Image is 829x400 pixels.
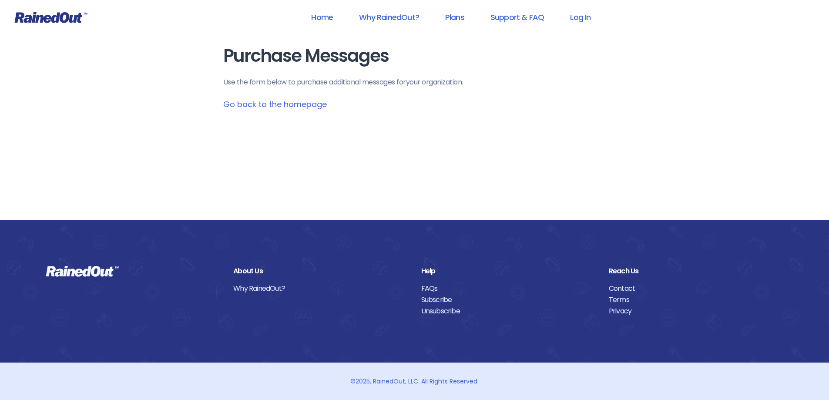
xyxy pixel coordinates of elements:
[300,7,344,27] a: Home
[559,7,602,27] a: Log In
[609,266,783,277] div: Reach Us
[609,306,783,317] a: Privacy
[223,99,327,110] a: Go back to the homepage
[223,46,606,66] h1: Purchase Messages
[609,283,783,294] a: Contact
[609,294,783,306] a: Terms
[233,283,408,294] a: Why RainedOut?
[348,7,430,27] a: Why RainedOut?
[223,77,606,87] p: Use the form below to purchase additional messages for your organization .
[421,283,596,294] a: FAQs
[434,7,476,27] a: Plans
[421,306,596,317] a: Unsubscribe
[421,266,596,277] div: Help
[479,7,555,27] a: Support & FAQ
[421,294,596,306] a: Subscribe
[233,266,408,277] div: About Us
